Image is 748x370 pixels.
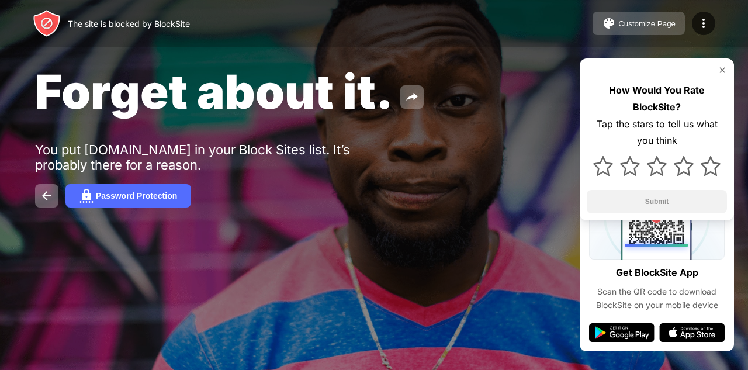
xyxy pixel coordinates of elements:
[659,323,725,342] img: app-store.svg
[587,116,727,150] div: Tap the stars to tell us what you think
[35,63,393,120] span: Forget about it.
[405,90,419,104] img: share.svg
[79,189,93,203] img: password.svg
[96,191,177,200] div: Password Protection
[587,190,727,213] button: Submit
[697,16,711,30] img: menu-icon.svg
[35,142,396,172] div: You put [DOMAIN_NAME] in your Block Sites list. It’s probably there for a reason.
[620,156,640,176] img: star.svg
[701,156,721,176] img: star.svg
[616,264,698,281] div: Get BlockSite App
[587,82,727,116] div: How Would You Rate BlockSite?
[602,16,616,30] img: pallet.svg
[589,285,725,312] div: Scan the QR code to download BlockSite on your mobile device
[618,19,676,28] div: Customize Page
[593,12,685,35] button: Customize Page
[647,156,667,176] img: star.svg
[718,65,727,75] img: rate-us-close.svg
[33,9,61,37] img: header-logo.svg
[40,189,54,203] img: back.svg
[68,19,190,29] div: The site is blocked by BlockSite
[674,156,694,176] img: star.svg
[593,156,613,176] img: star.svg
[589,323,654,342] img: google-play.svg
[65,184,191,208] button: Password Protection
